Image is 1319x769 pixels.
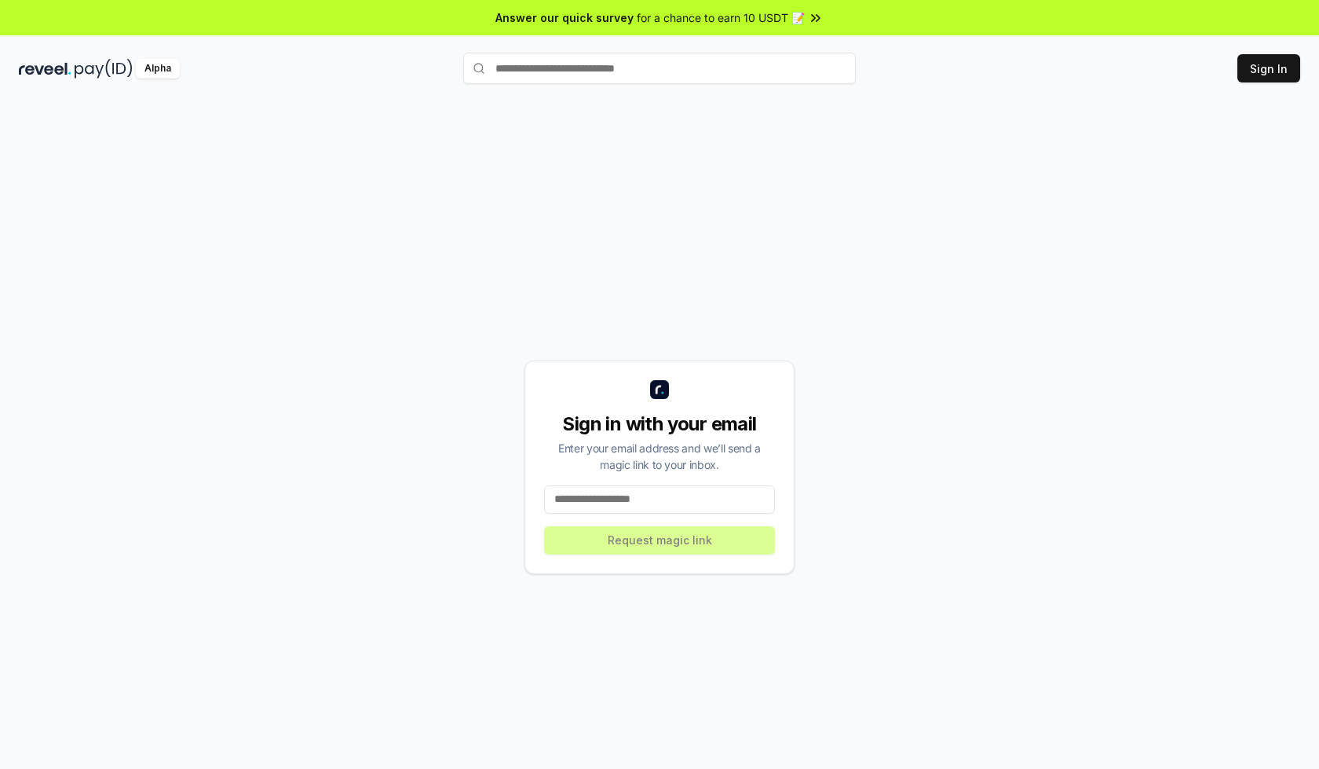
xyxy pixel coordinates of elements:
[19,59,71,79] img: reveel_dark
[1237,54,1300,82] button: Sign In
[544,440,775,473] div: Enter your email address and we’ll send a magic link to your inbox.
[637,9,805,26] span: for a chance to earn 10 USDT 📝
[495,9,634,26] span: Answer our quick survey
[136,59,180,79] div: Alpha
[650,380,669,399] img: logo_small
[544,412,775,437] div: Sign in with your email
[75,59,133,79] img: pay_id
